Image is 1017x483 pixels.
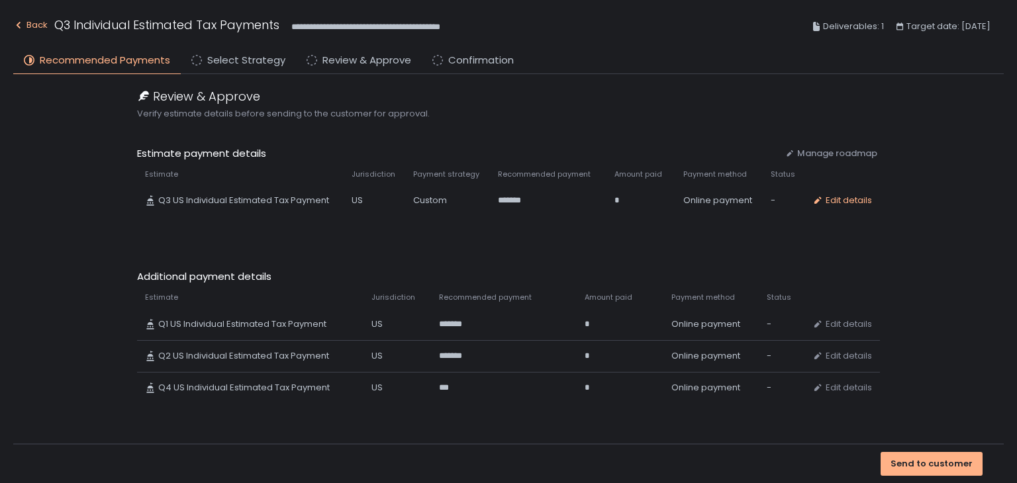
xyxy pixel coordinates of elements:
span: Jurisdiction [371,292,415,302]
button: Back [13,16,48,38]
button: Edit details [812,382,872,394]
span: Online payment [671,318,740,330]
div: US [371,318,423,330]
div: Back [13,17,48,33]
button: Edit details [812,350,872,362]
div: Send to customer [891,458,973,470]
button: Edit details [812,195,872,206]
span: Estimate [145,169,178,179]
span: Verify estimate details before sending to the customer for approval. [137,108,880,120]
span: Deliverables: 1 [823,19,884,34]
span: Recommended payment [439,292,532,302]
span: Select Strategy [207,53,285,68]
span: Payment strategy [413,169,479,179]
span: Online payment [683,195,752,206]
button: Manage roadmap [785,148,877,159]
span: Confirmation [448,53,514,68]
span: Recommended payment [498,169,591,179]
div: Custom [413,195,482,206]
div: - [771,195,797,206]
div: US [371,350,423,362]
span: Q3 US Individual Estimated Tax Payment [158,195,329,206]
span: Recommended Payments [40,53,170,68]
span: Amount paid [614,169,662,179]
button: Edit details [812,318,872,330]
span: Estimate payment details [137,146,775,161]
span: Amount paid [585,292,632,302]
h1: Q3 Individual Estimated Tax Payments [54,16,279,34]
span: Review & Approve [153,87,260,105]
span: Online payment [671,382,740,394]
span: Manage roadmap [797,148,877,159]
span: Additional payment details [137,269,880,285]
div: - [767,350,797,362]
div: US [371,382,423,394]
span: Online payment [671,350,740,362]
span: Q4 US Individual Estimated Tax Payment [158,382,330,394]
span: Status [771,169,795,179]
span: Q2 US Individual Estimated Tax Payment [158,350,329,362]
span: Payment method [671,292,735,302]
div: US [352,195,397,206]
span: Payment method [683,169,747,179]
div: - [767,318,797,330]
span: Review & Approve [322,53,411,68]
div: - [767,382,797,394]
span: Q1 US Individual Estimated Tax Payment [158,318,326,330]
span: Estimate [145,292,178,302]
button: Send to customer [881,452,983,476]
span: Jurisdiction [352,169,395,179]
span: Target date: [DATE] [906,19,991,34]
span: Status [767,292,791,302]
